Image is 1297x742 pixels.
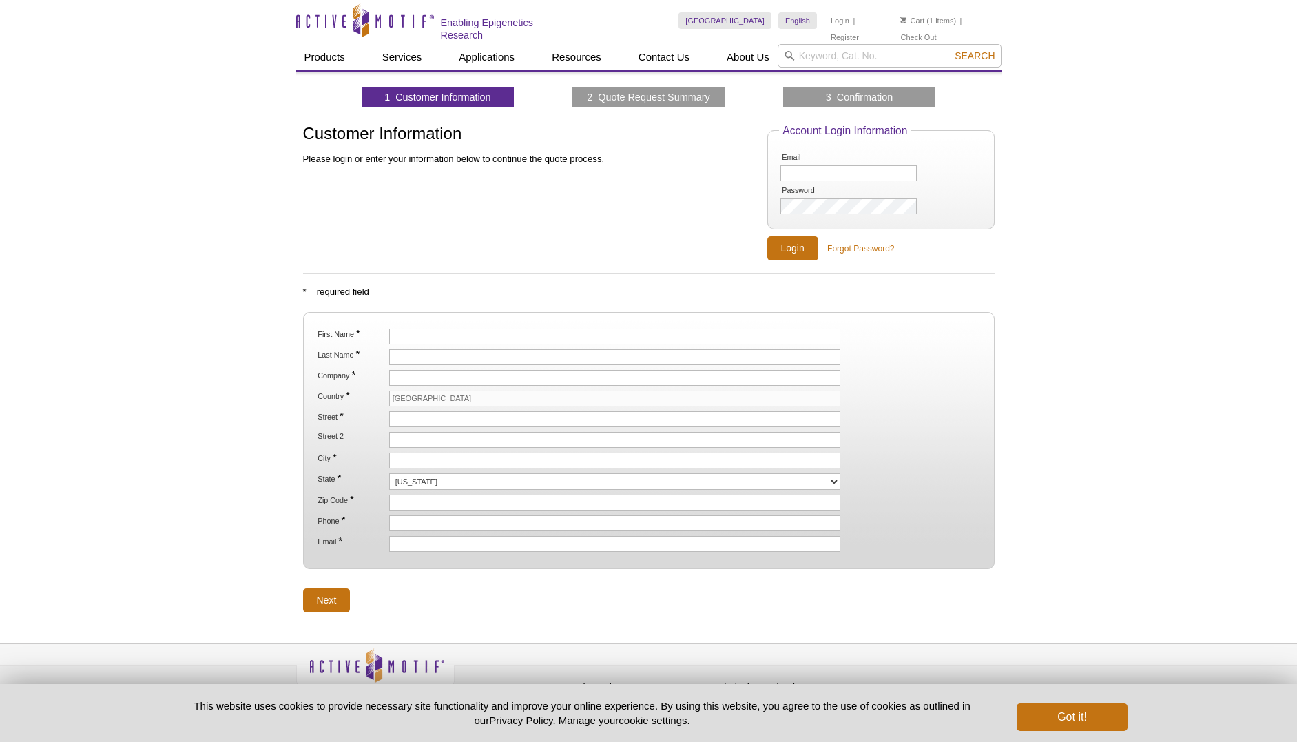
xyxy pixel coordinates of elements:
[316,515,386,526] label: Phone
[827,243,894,255] a: Forgot Password?
[709,682,840,694] h4: Technical Downloads
[316,473,386,484] label: State
[1017,703,1127,731] button: Got it!
[316,536,386,546] label: Email
[778,12,817,29] a: English
[847,668,951,699] table: Click to Verify - This site chose Symantec SSL for secure e-commerce and confidential communicati...
[316,391,386,401] label: Country
[450,44,523,70] a: Applications
[900,32,936,42] a: Check Out
[900,12,956,29] li: (1 items)
[303,153,754,165] p: Please login or enter your information below to continue the quote process.
[718,44,778,70] a: About Us
[572,682,703,694] h4: Epigenetic News
[384,91,490,103] a: 1 Customer Information
[951,50,999,62] button: Search
[374,44,430,70] a: Services
[900,16,924,25] a: Cart
[489,714,552,726] a: Privacy Policy
[779,125,911,137] legend: Account Login Information
[170,699,995,728] p: This website uses cookies to provide necessary site functionality and improve your online experie...
[303,125,754,145] h1: Customer Information
[826,91,893,103] a: 3 Confirmation
[296,644,455,700] img: Active Motif,
[587,91,709,103] a: 2 Quote Request Summary
[316,432,386,441] label: Street 2
[316,370,386,380] label: Company
[960,12,962,29] li: |
[543,44,610,70] a: Resources
[461,680,515,701] a: Privacy Policy
[853,12,855,29] li: |
[303,286,995,298] p: * = required field
[316,349,386,360] label: Last Name
[900,17,906,23] img: Your Cart
[831,16,849,25] a: Login
[780,186,851,195] label: Password
[316,495,386,505] label: Zip Code
[767,236,818,260] input: Login
[316,453,386,463] label: City
[780,153,851,162] label: Email
[630,44,698,70] a: Contact Us
[296,44,353,70] a: Products
[678,12,771,29] a: [GEOGRAPHIC_DATA]
[831,32,859,42] a: Register
[303,588,351,612] input: Next
[316,411,386,422] label: Street
[778,44,1002,68] input: Keyword, Cat. No.
[955,50,995,61] span: Search
[441,17,578,41] h2: Enabling Epigenetics Research
[316,329,386,339] label: First Name
[619,714,687,726] button: cookie settings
